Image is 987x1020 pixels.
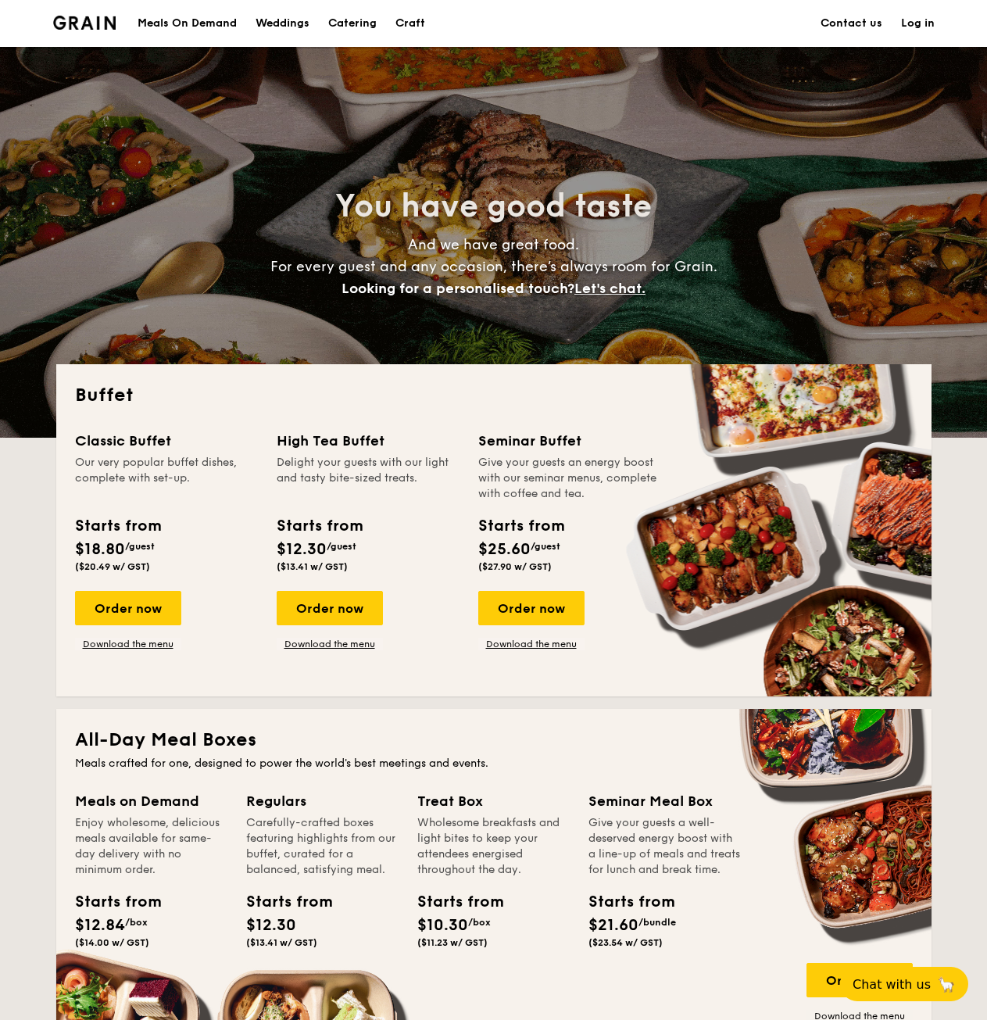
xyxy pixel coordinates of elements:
div: Meals on Demand [75,790,227,812]
span: $18.80 [75,540,125,559]
span: ($11.23 w/ GST) [417,937,488,948]
div: Seminar Meal Box [588,790,741,812]
span: /box [468,917,491,928]
div: Starts from [588,890,659,914]
a: Download the menu [277,638,383,650]
img: Grain [53,16,116,30]
div: Order now [75,591,181,625]
a: Logotype [53,16,116,30]
div: Seminar Buffet [478,430,661,452]
button: Chat with us🦙 [840,967,968,1001]
div: Starts from [478,514,563,538]
span: ($27.90 w/ GST) [478,561,552,572]
div: Classic Buffet [75,430,258,452]
div: Our very popular buffet dishes, complete with set-up. [75,455,258,502]
span: And we have great food. For every guest and any occasion, there’s always room for Grain. [270,236,717,297]
span: /box [125,917,148,928]
span: /guest [125,541,155,552]
span: $25.60 [478,540,531,559]
h2: Buffet [75,383,913,408]
span: ($23.54 w/ GST) [588,937,663,948]
div: Enjoy wholesome, delicious meals available for same-day delivery with no minimum order. [75,815,227,878]
span: 🦙 [937,975,956,993]
div: Order now [277,591,383,625]
div: Meals crafted for one, designed to power the world's best meetings and events. [75,756,913,771]
div: High Tea Buffet [277,430,460,452]
span: $12.30 [277,540,327,559]
span: Let's chat. [574,280,645,297]
span: $12.30 [246,916,296,935]
div: Starts from [75,890,145,914]
span: /bundle [638,917,676,928]
span: Chat with us [853,977,931,992]
div: Delight your guests with our light and tasty bite-sized treats. [277,455,460,502]
span: Looking for a personalised touch? [342,280,574,297]
span: ($13.41 w/ GST) [277,561,348,572]
div: Give your guests a well-deserved energy boost with a line-up of meals and treats for lunch and br... [588,815,741,878]
span: $12.84 [75,916,125,935]
span: You have good taste [335,188,652,225]
div: Carefully-crafted boxes featuring highlights from our buffet, curated for a balanced, satisfying ... [246,815,399,878]
span: /guest [327,541,356,552]
div: Starts from [75,514,160,538]
span: ($20.49 w/ GST) [75,561,150,572]
h2: All-Day Meal Boxes [75,728,913,753]
span: $10.30 [417,916,468,935]
div: Wholesome breakfasts and light bites to keep your attendees energised throughout the day. [417,815,570,878]
a: Download the menu [75,638,181,650]
span: /guest [531,541,560,552]
div: Starts from [417,890,488,914]
span: ($13.41 w/ GST) [246,937,317,948]
div: Order now [806,963,913,997]
div: Order now [478,591,585,625]
div: Regulars [246,790,399,812]
a: Download the menu [478,638,585,650]
span: $21.60 [588,916,638,935]
div: Give your guests an energy boost with our seminar menus, complete with coffee and tea. [478,455,661,502]
div: Starts from [246,890,316,914]
span: ($14.00 w/ GST) [75,937,149,948]
div: Treat Box [417,790,570,812]
div: Starts from [277,514,362,538]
